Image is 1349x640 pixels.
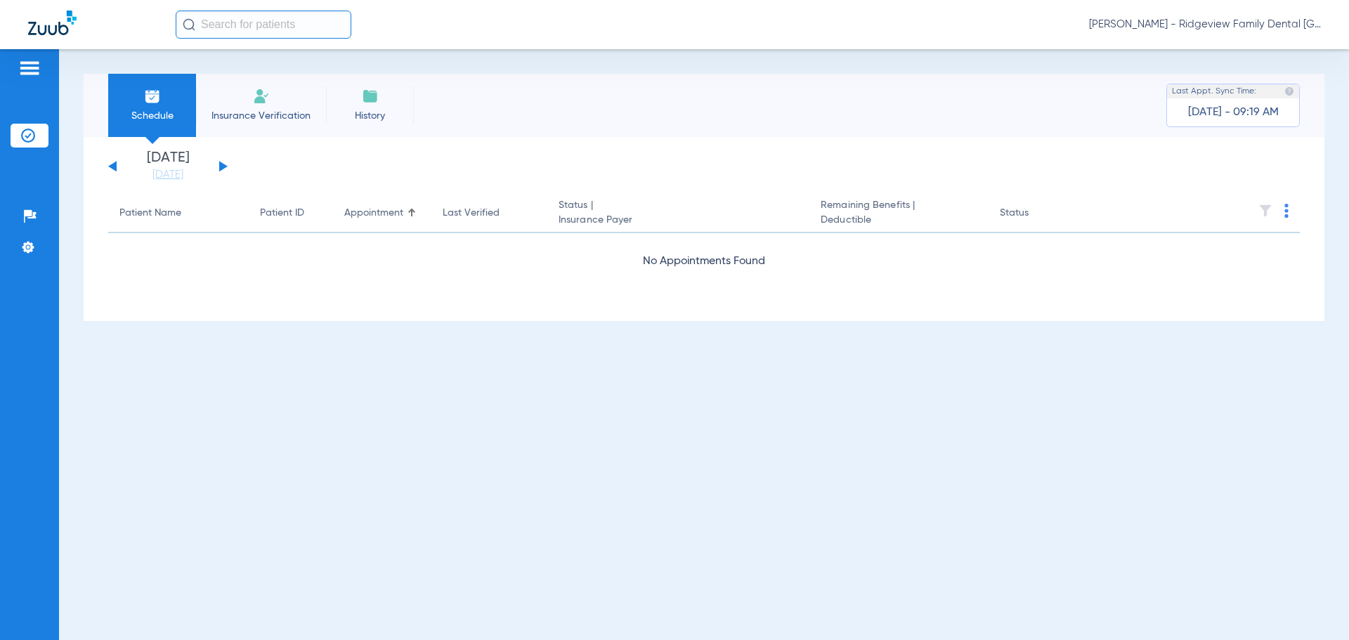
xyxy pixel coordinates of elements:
a: [DATE] [126,168,210,182]
th: Status | [547,194,809,233]
img: group-dot-blue.svg [1284,204,1289,218]
img: hamburger-icon [18,60,41,77]
span: History [337,109,403,123]
span: Insurance Verification [207,109,315,123]
li: [DATE] [126,151,210,182]
span: Schedule [119,109,185,123]
span: [DATE] - 09:19 AM [1188,105,1279,119]
img: Manual Insurance Verification [253,88,270,105]
img: Search Icon [183,18,195,31]
div: Patient Name [119,206,181,221]
th: Status [989,194,1083,233]
div: Appointment [344,206,403,221]
img: History [362,88,379,105]
span: [PERSON_NAME] - Ridgeview Family Dental [GEOGRAPHIC_DATA] [1089,18,1321,32]
img: Schedule [144,88,161,105]
div: Patient ID [260,206,322,221]
span: Insurance Payer [559,213,798,228]
th: Remaining Benefits | [809,194,988,233]
img: last sync help info [1284,86,1294,96]
span: Last Appt. Sync Time: [1172,84,1256,98]
div: Last Verified [443,206,536,221]
div: Patient ID [260,206,304,221]
div: Appointment [344,206,420,221]
img: Zuub Logo [28,11,77,35]
div: Last Verified [443,206,500,221]
span: Deductible [821,213,977,228]
input: Search for patients [176,11,351,39]
div: No Appointments Found [108,253,1300,270]
div: Patient Name [119,206,237,221]
img: filter.svg [1258,204,1272,218]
